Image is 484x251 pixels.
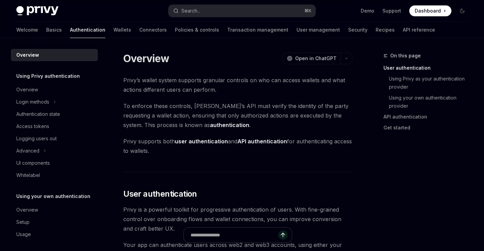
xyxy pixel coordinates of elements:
button: Toggle Advanced section [11,145,98,157]
div: Authentication state [16,110,60,118]
h1: Overview [123,52,169,65]
a: UI components [11,157,98,169]
div: Advanced [16,147,39,155]
a: Basics [46,22,62,38]
a: Logging users out [11,132,98,145]
a: Using Privy as your authentication provider [383,73,473,92]
div: Search... [181,7,200,15]
h5: Using Privy authentication [16,72,80,80]
a: API authentication [383,111,473,122]
a: Setup [11,216,98,228]
strong: API authentication [237,138,287,145]
a: Whitelabel [11,169,98,181]
a: Support [382,7,401,14]
a: Get started [383,122,473,133]
img: dark logo [16,6,58,16]
a: Dashboard [409,5,451,16]
a: Security [348,22,368,38]
span: To enforce these controls, [PERSON_NAME]’s API must verify the identity of the party requesting a... [123,101,352,130]
a: Authentication state [11,108,98,120]
a: Usage [11,228,98,240]
div: UI components [16,159,50,167]
a: Connectors [139,22,167,38]
span: Privy supports both and for authenticating access to wallets. [123,137,352,156]
button: Toggle Login methods section [11,96,98,108]
div: Overview [16,51,39,59]
strong: user authentication [175,138,228,145]
div: Logging users out [16,135,57,143]
a: API reference [403,22,435,38]
a: Transaction management [227,22,288,38]
span: ⌘ K [304,8,311,14]
span: Privy’s wallet system supports granular controls on who can access wallets and what actions diffe... [123,75,352,94]
div: Overview [16,86,38,94]
button: Open in ChatGPT [283,53,341,64]
strong: authentication [210,122,249,128]
a: Recipes [376,22,395,38]
input: Ask a question... [191,228,278,243]
div: Whitelabel [16,171,40,179]
div: Access tokens [16,122,49,130]
a: Overview [11,49,98,61]
a: User authentication [383,62,473,73]
a: Policies & controls [175,22,219,38]
div: Setup [16,218,30,226]
span: On this page [390,52,421,60]
div: Login methods [16,98,49,106]
div: Usage [16,230,31,238]
a: Authentication [70,22,105,38]
button: Toggle dark mode [457,5,468,16]
span: Open in ChatGPT [295,55,337,62]
span: User authentication [123,189,197,199]
span: Dashboard [415,7,441,14]
a: Overview [11,84,98,96]
div: Overview [16,206,38,214]
a: Wallets [113,22,131,38]
a: Using your own authentication provider [383,92,473,111]
a: Demo [361,7,374,14]
span: Privy is a powerful toolkit for progressive authentication of users. With fine-grained control ov... [123,205,352,233]
button: Open search [168,5,315,17]
button: Send message [278,230,288,240]
a: Welcome [16,22,38,38]
a: Access tokens [11,120,98,132]
a: Overview [11,204,98,216]
a: User management [297,22,340,38]
h5: Using your own authentication [16,192,90,200]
